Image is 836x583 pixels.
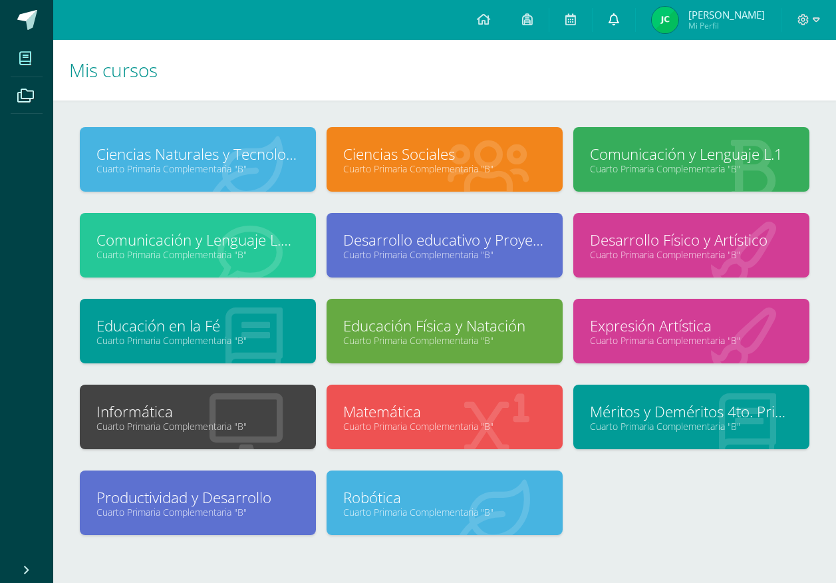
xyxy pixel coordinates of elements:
[652,7,678,33] img: 465d59f71847f9b500bd2f6555298370.png
[96,401,299,422] a: Informática
[343,334,546,347] a: Cuarto Primaria Complementaria "B"
[343,315,546,336] a: Educación Física y Natación
[96,420,299,433] a: Cuarto Primaria Complementaria "B"
[96,315,299,336] a: Educación en la Fé
[590,420,793,433] a: Cuarto Primaria Complementaria "B"
[96,144,299,164] a: Ciencias Naturales y Tecnología
[590,248,793,261] a: Cuarto Primaria Complementaria "B"
[343,401,546,422] a: Matemática
[343,506,546,518] a: Cuarto Primaria Complementaria "B"
[343,230,546,250] a: Desarrollo educativo y Proyecto de Vida
[96,506,299,518] a: Cuarto Primaria Complementaria "B"
[96,334,299,347] a: Cuarto Primaria Complementaria "B"
[96,248,299,261] a: Cuarto Primaria Complementaria "B"
[688,20,765,31] span: Mi Perfil
[343,420,546,433] a: Cuarto Primaria Complementaria "B"
[343,144,546,164] a: Ciencias Sociales
[590,334,793,347] a: Cuarto Primaria Complementaria "B"
[343,162,546,175] a: Cuarto Primaria Complementaria "B"
[590,230,793,250] a: Desarrollo Físico y Artístico
[96,162,299,175] a: Cuarto Primaria Complementaria "B"
[96,230,299,250] a: Comunicación y Lenguaje L.3 (Inglés y Laboratorio)
[96,487,299,508] a: Productividad y Desarrollo
[590,144,793,164] a: Comunicación y Lenguaje L.1
[69,57,158,83] span: Mis cursos
[343,487,546,508] a: Robótica
[688,8,765,21] span: [PERSON_NAME]
[343,248,546,261] a: Cuarto Primaria Complementaria "B"
[590,401,793,422] a: Méritos y Deméritos 4to. Primaria ¨B¨
[590,315,793,336] a: Expresión Artística
[590,162,793,175] a: Cuarto Primaria Complementaria "B"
